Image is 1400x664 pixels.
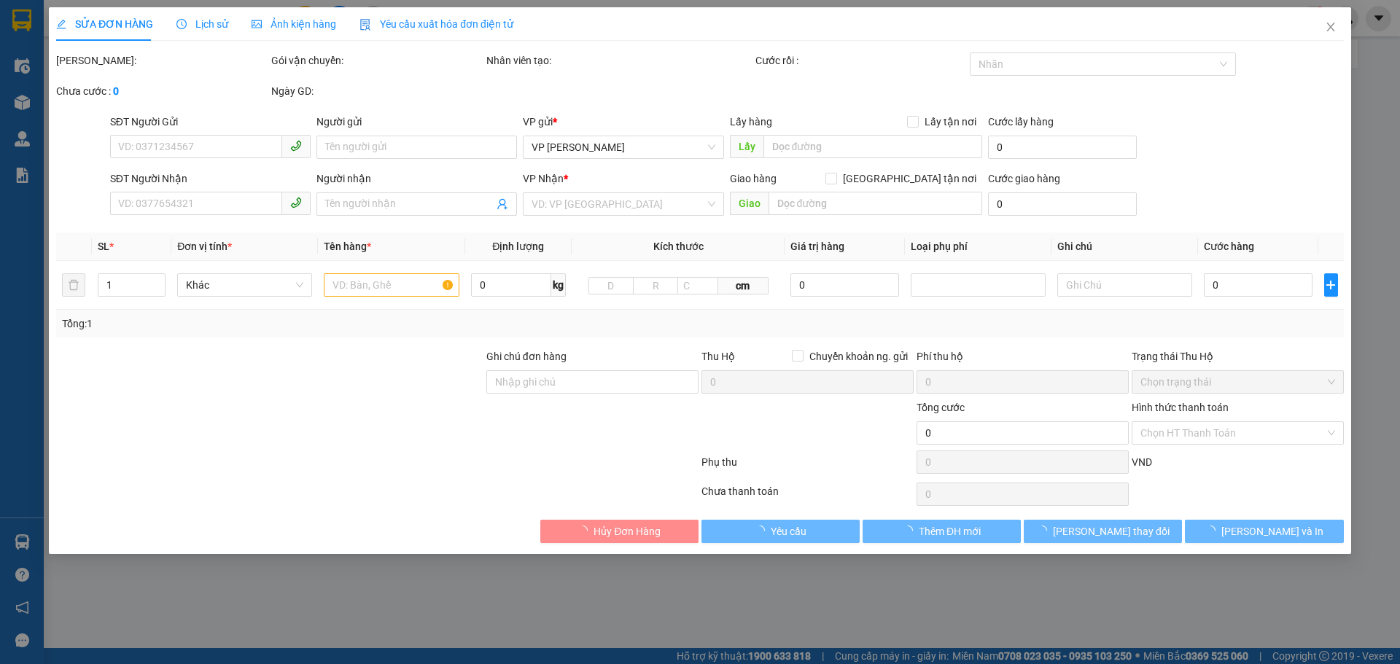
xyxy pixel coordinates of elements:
img: icon [359,19,371,31]
div: Tổng: 1 [62,316,540,332]
input: C [677,277,718,294]
span: [GEOGRAPHIC_DATA] tận nơi [837,171,982,187]
div: SĐT Người Gửi [110,114,311,130]
span: Kích thước [653,241,704,252]
span: clock-circle [176,19,187,29]
span: SL [98,241,109,252]
span: edit [56,19,66,29]
button: Thêm ĐH mới [863,520,1021,543]
div: Chưa cước : [56,83,268,99]
div: SĐT Người Nhận [110,171,311,187]
label: Ghi chú đơn hàng [486,351,567,362]
span: close [1325,21,1337,33]
span: Chuyển khoản ng. gửi [804,348,914,364]
span: VND [1132,456,1152,468]
th: Loại phụ phí [905,233,1051,261]
input: R [633,277,678,294]
b: 0 [113,85,119,97]
span: plus [1325,279,1337,291]
button: Yêu cầu [701,520,860,543]
span: Giá trị hàng [791,241,845,252]
span: picture [252,19,262,29]
div: VP gửi [524,114,724,130]
div: Trạng thái Thu Hộ [1132,348,1344,364]
div: Cước rồi : [755,52,968,69]
span: phone [290,140,302,152]
input: Cước lấy hàng [988,136,1137,159]
span: user-add [497,198,509,210]
span: Cước hàng [1205,241,1255,252]
span: Khác [187,274,304,296]
input: Dọc đường [769,192,982,215]
span: SỬA ĐƠN HÀNG [56,18,153,30]
input: VD: Bàn, Ghế [324,273,459,297]
span: Lấy [730,135,763,158]
input: Dọc đường [763,135,982,158]
span: loading [1037,526,1053,536]
div: Ngày GD: [271,83,483,99]
div: [PERSON_NAME]: [56,52,268,69]
div: Người gửi [316,114,517,130]
div: Nhân viên tạo: [486,52,752,69]
span: Hủy Đơn Hàng [594,523,661,539]
label: Hình thức thanh toán [1132,402,1229,413]
input: D [588,277,634,294]
button: Hủy Đơn Hàng [540,520,699,543]
span: Yêu cầu [771,523,806,539]
span: [PERSON_NAME] thay đổi [1053,523,1170,539]
span: Thu Hộ [701,351,735,362]
input: Cước giao hàng [988,192,1137,216]
span: VP Hoằng Kim [532,136,715,158]
span: kg [551,273,566,297]
span: loading [903,526,919,536]
div: Người nhận [316,171,517,187]
span: Định lượng [492,241,544,252]
button: [PERSON_NAME] và In [1186,520,1344,543]
span: Lịch sử [176,18,228,30]
div: Phí thu hộ [917,348,1129,370]
span: loading [755,526,771,536]
span: Thêm ĐH mới [919,523,981,539]
span: Lấy tận nơi [919,114,982,130]
span: Đơn vị tính [178,241,233,252]
th: Ghi chú [1051,233,1198,261]
span: Giao [730,192,769,215]
button: delete [62,273,85,297]
input: Ghi Chú [1057,273,1192,297]
span: loading [1205,526,1221,536]
span: Tổng cước [917,402,965,413]
span: Tên hàng [324,241,372,252]
span: [PERSON_NAME] và In [1221,523,1323,539]
span: Ảnh kiện hàng [252,18,336,30]
button: Close [1310,7,1351,48]
input: Ghi chú đơn hàng [486,370,699,394]
span: Yêu cầu xuất hóa đơn điện tử [359,18,513,30]
span: Lấy hàng [730,116,772,128]
span: phone [290,197,302,208]
span: Giao hàng [730,173,777,184]
button: plus [1324,273,1338,297]
span: Chọn trạng thái [1140,371,1335,393]
div: Phụ thu [700,454,915,480]
div: Chưa thanh toán [700,483,915,509]
div: Gói vận chuyển: [271,52,483,69]
span: cm [718,277,768,294]
label: Cước giao hàng [988,173,1060,184]
button: [PERSON_NAME] thay đổi [1024,520,1182,543]
span: loading [577,526,594,536]
span: VP Nhận [524,173,564,184]
label: Cước lấy hàng [988,116,1054,128]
